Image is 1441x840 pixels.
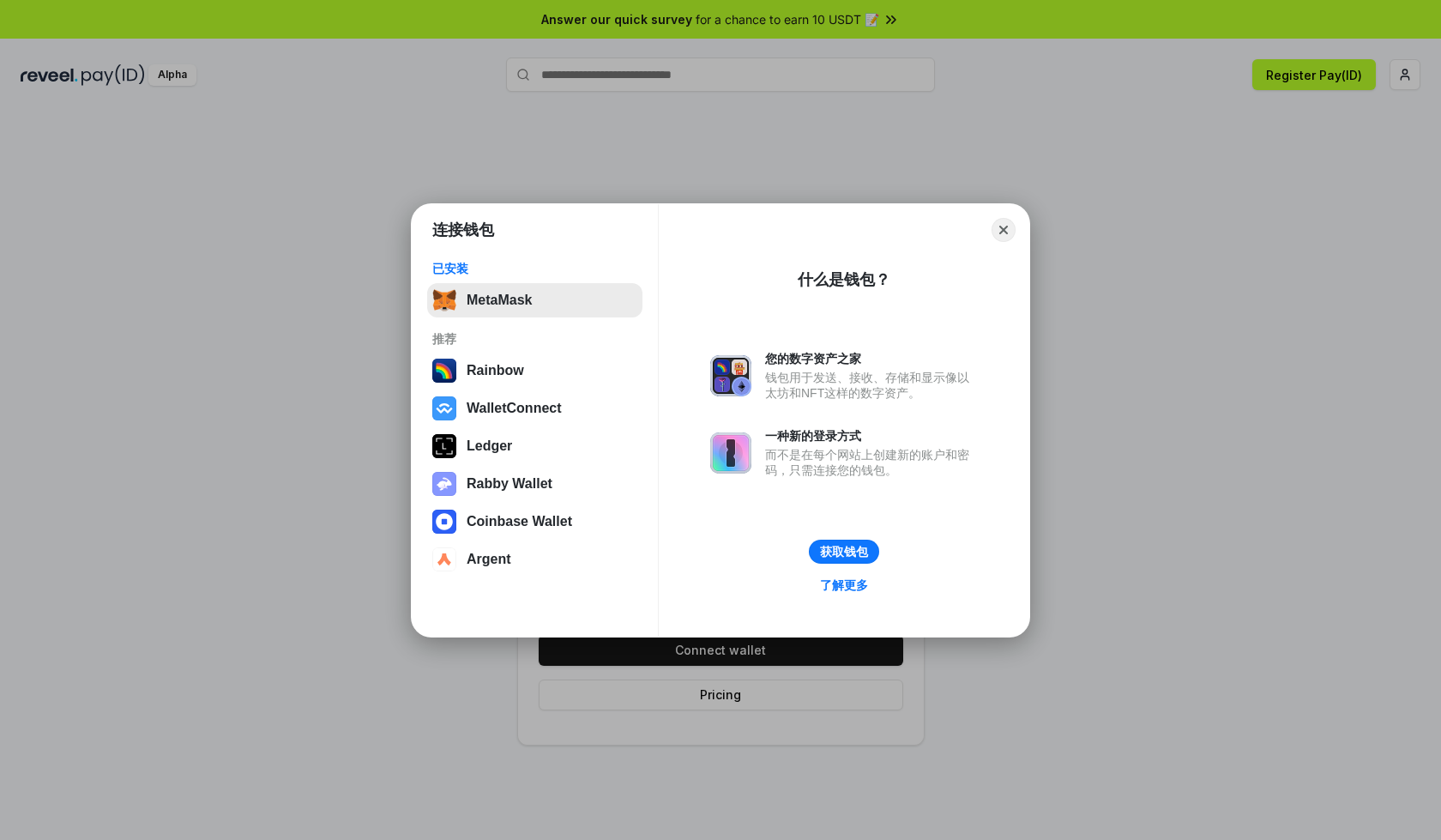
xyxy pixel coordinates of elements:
[432,331,637,347] div: 推荐
[820,577,868,593] div: 了解更多
[798,269,890,290] div: 什么是钱包？
[765,370,978,401] div: 钱包用于发送、接收、存储和显示像以太坊和NFT这样的数字资产。
[432,288,456,312] img: svg+xml,%3Csvg%20fill%3D%22none%22%20height%3D%2233%22%20viewBox%3D%220%200%2035%2033%22%20width%...
[427,429,642,463] button: Ledger
[820,544,868,559] div: 获取钱包
[809,540,879,564] button: 获取钱包
[427,354,642,388] button: Rainbow
[467,514,572,529] div: Coinbase Wallet
[427,391,642,426] button: WalletConnect
[467,401,562,416] div: WalletConnect
[467,293,532,308] div: MetaMask
[765,428,978,444] div: 一种新的登录方式
[427,467,642,501] button: Rabby Wallet
[992,218,1016,242] button: Close
[467,363,524,378] div: Rainbow
[467,476,552,492] div: Rabby Wallet
[432,396,456,420] img: svg+xml,%3Csvg%20width%3D%2228%22%20height%3D%2228%22%20viewBox%3D%220%200%2028%2028%22%20fill%3D...
[427,542,642,577] button: Argent
[467,552,511,567] div: Argent
[710,355,751,396] img: svg+xml,%3Csvg%20xmlns%3D%22http%3A%2F%2Fwww.w3.org%2F2000%2Fsvg%22%20fill%3D%22none%22%20viewBox...
[810,574,878,596] a: 了解更多
[432,434,456,458] img: svg+xml,%3Csvg%20xmlns%3D%22http%3A%2F%2Fwww.w3.org%2F2000%2Fsvg%22%20width%3D%2228%22%20height%3...
[427,505,642,539] button: Coinbase Wallet
[427,283,642,317] button: MetaMask
[432,220,494,240] h1: 连接钱包
[467,438,512,454] div: Ledger
[432,510,456,534] img: svg+xml,%3Csvg%20width%3D%2228%22%20height%3D%2228%22%20viewBox%3D%220%200%2028%2028%22%20fill%3D...
[765,447,978,478] div: 而不是在每个网站上创建新的账户和密码，只需连接您的钱包。
[432,547,456,571] img: svg+xml,%3Csvg%20width%3D%2228%22%20height%3D%2228%22%20viewBox%3D%220%200%2028%2028%22%20fill%3D...
[432,472,456,496] img: svg+xml,%3Csvg%20xmlns%3D%22http%3A%2F%2Fwww.w3.org%2F2000%2Fsvg%22%20fill%3D%22none%22%20viewBox...
[432,359,456,383] img: svg+xml,%3Csvg%20width%3D%22120%22%20height%3D%22120%22%20viewBox%3D%220%200%20120%20120%22%20fil...
[710,432,751,474] img: svg+xml,%3Csvg%20xmlns%3D%22http%3A%2F%2Fwww.w3.org%2F2000%2Fsvg%22%20fill%3D%22none%22%20viewBox...
[765,351,978,366] div: 您的数字资产之家
[432,261,637,276] div: 已安装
